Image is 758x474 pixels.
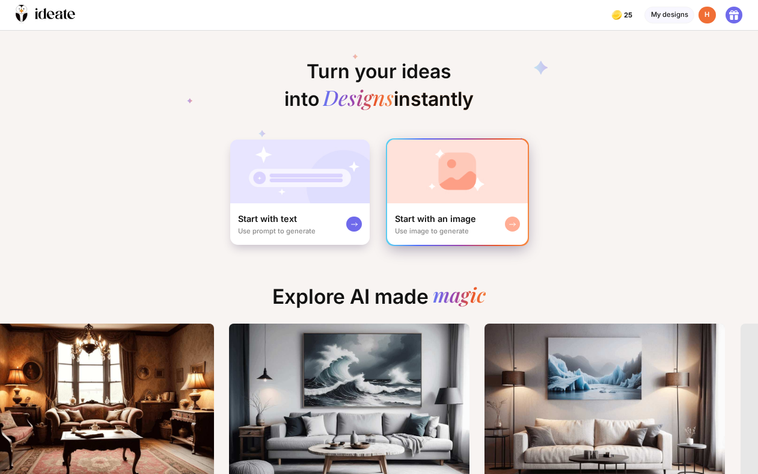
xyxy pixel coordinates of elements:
[395,213,476,224] div: Start with an image
[644,7,694,24] div: My designs
[624,11,635,19] span: 25
[387,140,528,203] img: startWithImageCardBg.jpg
[265,285,494,316] div: Explore AI made
[433,285,486,309] div: magic
[395,227,469,235] div: Use image to generate
[238,213,297,224] div: Start with text
[238,227,316,235] div: Use prompt to generate
[698,7,716,24] div: H
[230,140,370,203] img: startWithTextCardBg.jpg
